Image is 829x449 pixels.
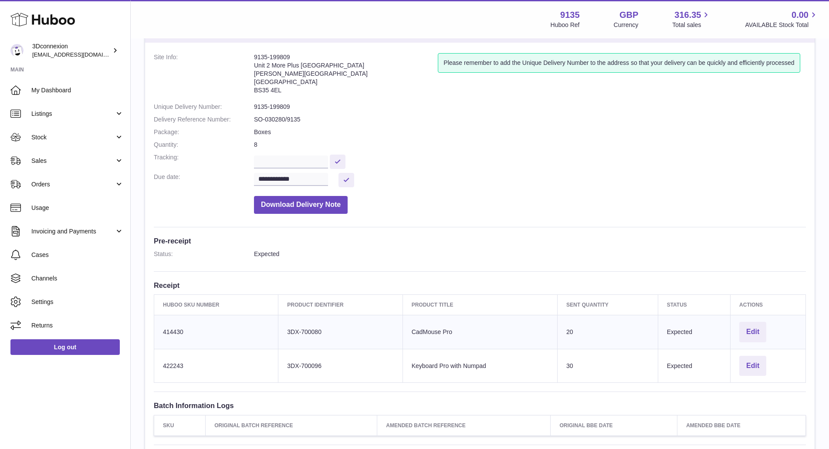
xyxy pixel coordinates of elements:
[154,294,278,315] th: Huboo SKU Number
[154,315,278,349] td: 414430
[154,415,206,435] th: SKU
[154,250,254,258] dt: Status:
[672,9,711,29] a: 316.35 Total sales
[206,415,377,435] th: Original Batch Reference
[377,415,551,435] th: Amended Batch Reference
[254,115,806,124] dd: SO-030280/9135
[31,204,124,212] span: Usage
[658,349,730,383] td: Expected
[31,86,124,95] span: My Dashboard
[674,9,701,21] span: 316.35
[10,339,120,355] a: Log out
[154,115,254,124] dt: Delivery Reference Number:
[403,315,557,349] td: CadMouse Pro
[403,294,557,315] th: Product title
[403,349,557,383] td: Keyboard Pro with Numpad
[731,294,806,315] th: Actions
[154,280,806,290] h3: Receipt
[254,250,806,258] dd: Expected
[278,294,403,315] th: Product Identifier
[438,53,800,73] div: Please remember to add the Unique Delivery Number to the address so that your delivery can be qui...
[32,42,111,59] div: 3Dconnexion
[278,315,403,349] td: 3DX-700080
[254,53,438,98] address: 9135-199809 Unit 2 More Plus [GEOGRAPHIC_DATA] [PERSON_NAME][GEOGRAPHIC_DATA] [GEOGRAPHIC_DATA] B...
[254,141,806,149] dd: 8
[745,9,819,29] a: 0.00 AVAILABLE Stock Total
[31,227,115,236] span: Invoicing and Payments
[254,196,348,214] button: Download Delivery Note
[614,21,639,29] div: Currency
[658,294,730,315] th: Status
[31,110,115,118] span: Listings
[551,21,580,29] div: Huboo Ref
[154,236,806,246] h3: Pre-receipt
[154,103,254,111] dt: Unique Delivery Number:
[677,415,806,435] th: Amended BBE Date
[558,315,658,349] td: 20
[154,173,254,187] dt: Due date:
[31,251,124,259] span: Cases
[278,349,403,383] td: 3DX-700096
[558,349,658,383] td: 30
[739,322,766,342] button: Edit
[619,9,638,21] strong: GBP
[32,51,128,58] span: [EMAIL_ADDRESS][DOMAIN_NAME]
[154,128,254,136] dt: Package:
[31,133,115,142] span: Stock
[154,349,278,383] td: 422243
[154,141,254,149] dt: Quantity:
[745,21,819,29] span: AVAILABLE Stock Total
[254,128,806,136] dd: Boxes
[560,9,580,21] strong: 9135
[31,274,124,283] span: Channels
[10,44,24,57] img: order_eu@3dconnexion.com
[672,21,711,29] span: Total sales
[31,180,115,189] span: Orders
[154,153,254,169] dt: Tracking:
[254,103,806,111] dd: 9135-199809
[154,401,806,410] h3: Batch Information Logs
[154,53,254,98] dt: Site Info:
[31,321,124,330] span: Returns
[558,294,658,315] th: Sent Quantity
[31,298,124,306] span: Settings
[739,356,766,376] button: Edit
[551,415,677,435] th: Original BBE Date
[792,9,809,21] span: 0.00
[31,157,115,165] span: Sales
[658,315,730,349] td: Expected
